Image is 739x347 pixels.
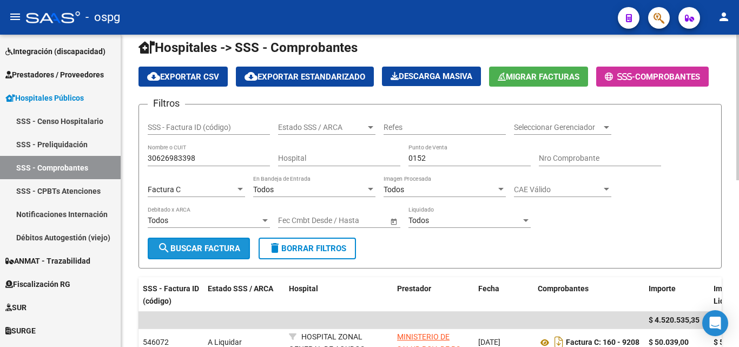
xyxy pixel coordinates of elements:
span: Factura C [148,185,181,194]
span: Factura C [566,338,599,347]
span: [DATE] [478,338,500,346]
h3: Filtros [148,96,185,111]
button: Exportar Estandarizado [236,67,374,87]
span: Importe [649,284,676,293]
span: Todos [148,216,168,225]
span: Fiscalización RG [5,278,70,290]
mat-icon: menu [9,10,22,23]
div: Open Intercom Messenger [702,310,728,336]
strong: : 160 - 9208 [566,338,639,347]
button: Buscar Factura [148,238,250,259]
span: Borrar Filtros [268,244,346,253]
span: Hospitales -> SSS - Comprobantes [138,40,358,55]
strong: $ 50.039,00 [649,338,689,346]
span: 546072 [143,338,169,346]
span: Estado SSS / ARCA [278,123,366,132]
span: Todos [408,216,429,225]
button: Exportar CSV [138,67,228,87]
button: -COMPROBANTES [596,67,709,87]
span: Hospital [289,284,318,293]
span: COMPROBANTES [635,72,700,82]
span: Fecha [478,284,499,293]
span: Exportar Estandarizado [245,72,365,82]
span: SUR [5,302,27,313]
span: Buscar Factura [157,244,240,253]
span: Prestador [397,284,431,293]
span: Seleccionar Gerenciador [514,123,602,132]
span: CAE Válido [514,185,602,194]
button: Migrar Facturas [489,67,588,87]
span: Comprobantes [538,284,589,293]
span: $ 4.520.535,35 [649,316,700,324]
span: SURGE [5,325,36,337]
mat-icon: cloud_download [147,70,160,83]
span: - ospg [85,5,120,29]
span: - [605,72,635,82]
span: Descarga Masiva [391,71,472,81]
span: Todos [253,185,274,194]
span: Todos [384,185,404,194]
button: Borrar Filtros [259,238,356,259]
span: Migrar Facturas [498,72,579,82]
span: ANMAT - Trazabilidad [5,255,90,267]
input: Fecha inicio [278,216,318,225]
span: Hospitales Públicos [5,92,84,104]
input: Fecha fin [327,216,380,225]
span: Exportar CSV [147,72,219,82]
mat-icon: delete [268,241,281,254]
mat-icon: search [157,241,170,254]
app-download-masive: Descarga masiva de comprobantes (adjuntos) [382,67,481,87]
span: Integración (discapacidad) [5,45,105,57]
button: Descarga Masiva [382,67,481,86]
span: A Liquidar [208,338,242,346]
span: Prestadores / Proveedores [5,69,104,81]
mat-icon: cloud_download [245,70,258,83]
mat-icon: person [717,10,730,23]
span: SSS - Factura ID (código) [143,284,199,305]
span: Estado SSS / ARCA [208,284,273,293]
button: Open calendar [388,215,399,227]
